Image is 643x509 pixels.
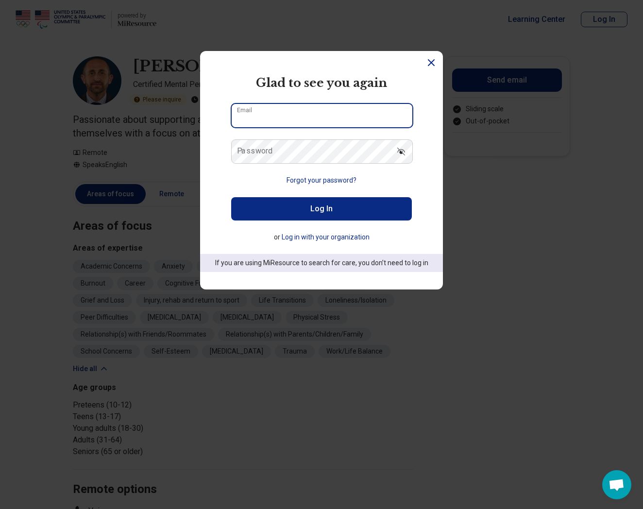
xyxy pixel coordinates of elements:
[231,197,412,221] button: Log In
[287,175,356,186] button: Forgot your password?
[390,139,412,163] button: Show password
[231,232,412,242] p: or
[214,258,429,268] p: If you are using MiResource to search for care, you don’t need to log in
[237,147,273,155] label: Password
[282,232,370,242] button: Log in with your organization
[231,74,412,92] h2: Glad to see you again
[237,107,252,113] label: Email
[200,51,443,289] section: Login Dialog
[425,57,437,68] button: Dismiss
